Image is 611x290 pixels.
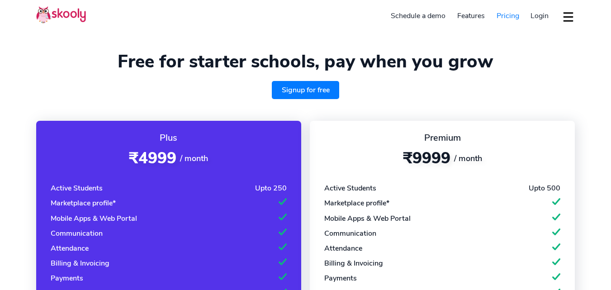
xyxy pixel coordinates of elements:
[51,228,103,238] div: Communication
[525,9,554,23] a: Login
[272,81,340,99] a: Signup for free
[51,183,103,193] div: Active Students
[454,153,482,164] span: / month
[324,132,560,144] div: Premium
[324,258,383,268] div: Billing & Invoicing
[497,11,519,21] span: Pricing
[451,9,491,23] a: Features
[129,147,176,169] span: ₹4999
[324,243,362,253] div: Attendance
[36,6,86,24] img: Skooly
[324,214,411,223] div: Mobile Apps & Web Portal
[51,214,137,223] div: Mobile Apps & Web Portal
[491,9,525,23] a: Pricing
[562,6,575,27] button: dropdown menu
[403,147,450,169] span: ₹9999
[324,273,357,283] div: Payments
[324,228,376,238] div: Communication
[385,9,452,23] a: Schedule a demo
[324,183,376,193] div: Active Students
[36,51,575,72] h1: Free for starter schools, pay when you grow
[51,132,287,144] div: Plus
[324,198,389,208] div: Marketplace profile*
[255,183,287,193] div: Upto 250
[51,273,83,283] div: Payments
[51,198,116,208] div: Marketplace profile*
[180,153,208,164] span: / month
[51,243,89,253] div: Attendance
[529,183,560,193] div: Upto 500
[530,11,549,21] span: Login
[51,258,109,268] div: Billing & Invoicing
